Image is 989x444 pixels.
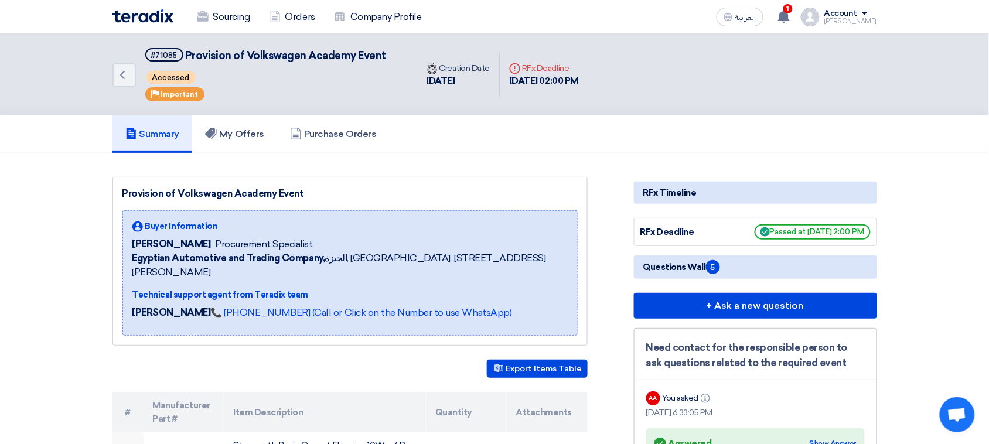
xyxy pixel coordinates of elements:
[509,74,578,88] div: [DATE] 02:00 PM
[215,237,314,251] span: Procurement Specialist,
[210,307,511,318] a: 📞 [PHONE_NUMBER] (Call or Click on the Number to use WhatsApp)
[144,392,224,432] th: Manufacturer Part #
[634,293,877,319] button: + Ask a new question
[325,4,431,30] a: Company Profile
[112,9,173,23] img: Teradix logo
[646,340,865,370] div: Need contact for the responsible person to ask questions related to the required event
[112,392,144,432] th: #
[277,115,390,153] a: Purchase Orders
[132,237,211,251] span: [PERSON_NAME]
[146,71,196,84] span: Accessed
[260,4,325,30] a: Orders
[132,251,568,279] span: الجيزة, [GEOGRAPHIC_DATA] ,[STREET_ADDRESS][PERSON_NAME]
[706,260,720,274] span: 5
[801,8,820,26] img: profile_test.png
[161,90,199,98] span: Important
[290,128,377,140] h5: Purchase Orders
[646,407,865,419] div: [DATE] 6:33:05 PM
[145,220,218,233] span: Buyer Information
[132,289,568,301] div: Technical support agent from Teradix team
[185,49,387,62] span: Provision of Volkswagen Academy Event
[663,392,713,404] div: You asked
[122,187,578,201] div: Provision of Volkswagen Academy Event
[125,128,180,140] h5: Summary
[426,392,507,432] th: Quantity
[824,9,858,19] div: Account
[187,4,260,30] a: Sourcing
[132,252,325,264] b: Egyptian Automotive and Trading Company,
[112,115,193,153] a: Summary
[151,52,178,59] div: #71085
[940,397,975,432] div: Open chat
[427,62,490,74] div: Creation Date
[646,391,660,405] div: AA
[755,224,871,240] span: Passed at [DATE] 2:00 PM
[132,307,211,318] strong: [PERSON_NAME]
[735,13,756,22] span: العربية
[427,74,490,88] div: [DATE]
[824,18,877,25] div: [PERSON_NAME]
[640,226,728,239] div: RFx Deadline
[783,4,793,13] span: 1
[507,392,588,432] th: Attachments
[509,62,578,74] div: RFx Deadline
[487,360,588,378] button: Export Items Table
[205,128,264,140] h5: My Offers
[717,8,763,26] button: العربية
[145,48,387,63] h5: Provision of Volkswagen Academy Event
[634,182,877,204] div: RFx Timeline
[224,392,426,432] th: Item Description
[192,115,277,153] a: My Offers
[643,260,720,274] span: Questions Wall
